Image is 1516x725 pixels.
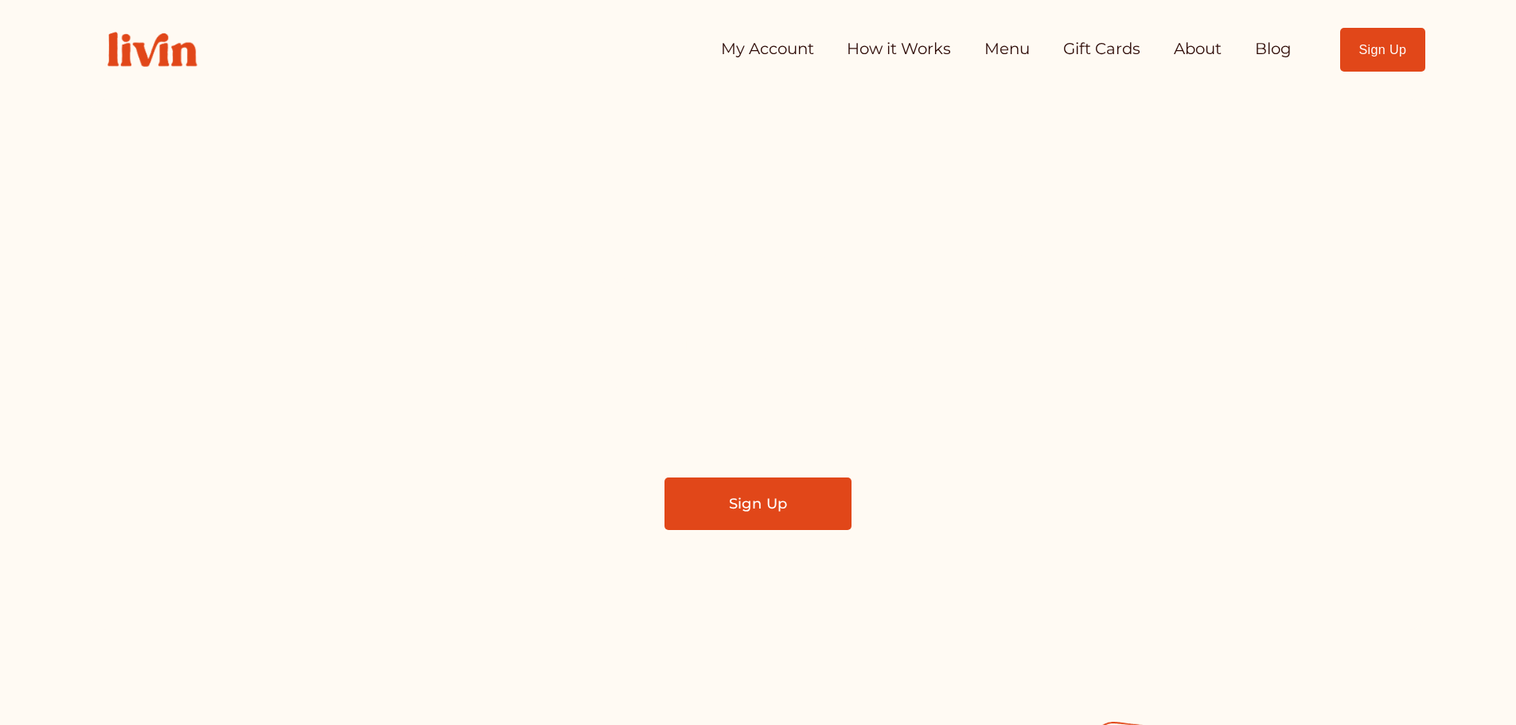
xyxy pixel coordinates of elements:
[493,325,1023,396] span: Find a local chef who prepares customized, healthy meals in your kitchen
[1340,28,1425,72] a: Sign Up
[416,223,1100,301] span: Take Back Your Evenings
[984,33,1030,65] a: Menu
[847,33,951,65] a: How it Works
[91,15,213,84] img: Livin
[1063,33,1140,65] a: Gift Cards
[1174,33,1222,65] a: About
[721,33,814,65] a: My Account
[1255,33,1292,65] a: Blog
[664,477,852,530] a: Sign Up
